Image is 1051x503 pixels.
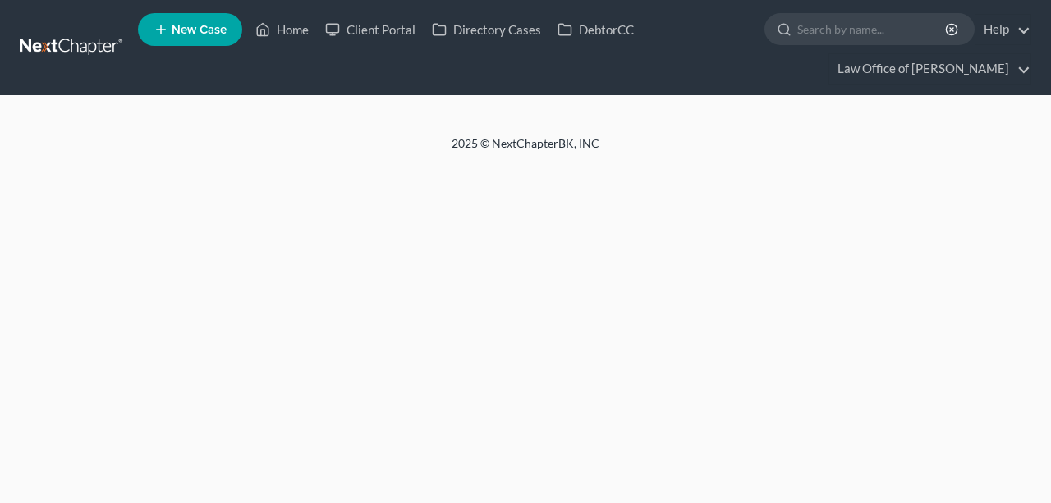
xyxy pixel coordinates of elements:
input: Search by name... [797,14,948,44]
a: Help [975,15,1030,44]
a: Home [247,15,317,44]
a: Client Portal [317,15,424,44]
a: Law Office of [PERSON_NAME] [829,54,1030,84]
a: DebtorCC [549,15,642,44]
a: Directory Cases [424,15,549,44]
span: New Case [172,24,227,36]
div: 2025 © NextChapterBK, INC [57,135,994,165]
